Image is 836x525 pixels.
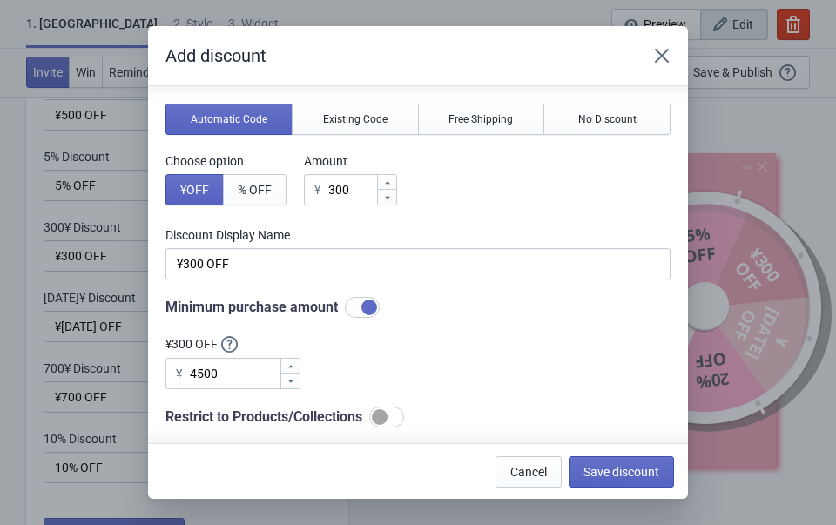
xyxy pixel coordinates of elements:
label: Amount [304,152,397,170]
div: Restrict to Products/Collections [165,407,671,427]
button: No Discount [543,104,671,135]
label: Discount Display Name [165,226,671,244]
label: ¥300 OFF [165,335,300,353]
label: Choose option [165,152,287,170]
button: Save discount [569,456,674,488]
span: No Discount [578,112,637,126]
button: Close [646,40,678,71]
button: Existing Code [292,104,419,135]
button: ¥OFF [165,174,224,205]
button: % OFF [223,174,287,205]
div: Minimum purchase amount [165,297,671,318]
span: Free Shipping [448,112,513,126]
span: ¥ OFF [180,183,209,197]
div: ¥ [314,179,320,200]
span: Automatic Code [191,112,267,126]
button: Automatic Code [165,104,293,135]
span: Save discount [583,465,659,479]
button: Free Shipping [418,104,545,135]
span: Existing Code [323,112,388,126]
span: % OFF [238,183,272,197]
button: Cancel [496,456,562,488]
div: ¥ [176,363,182,384]
span: Cancel [510,465,547,479]
h2: Add discount [165,44,629,68]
